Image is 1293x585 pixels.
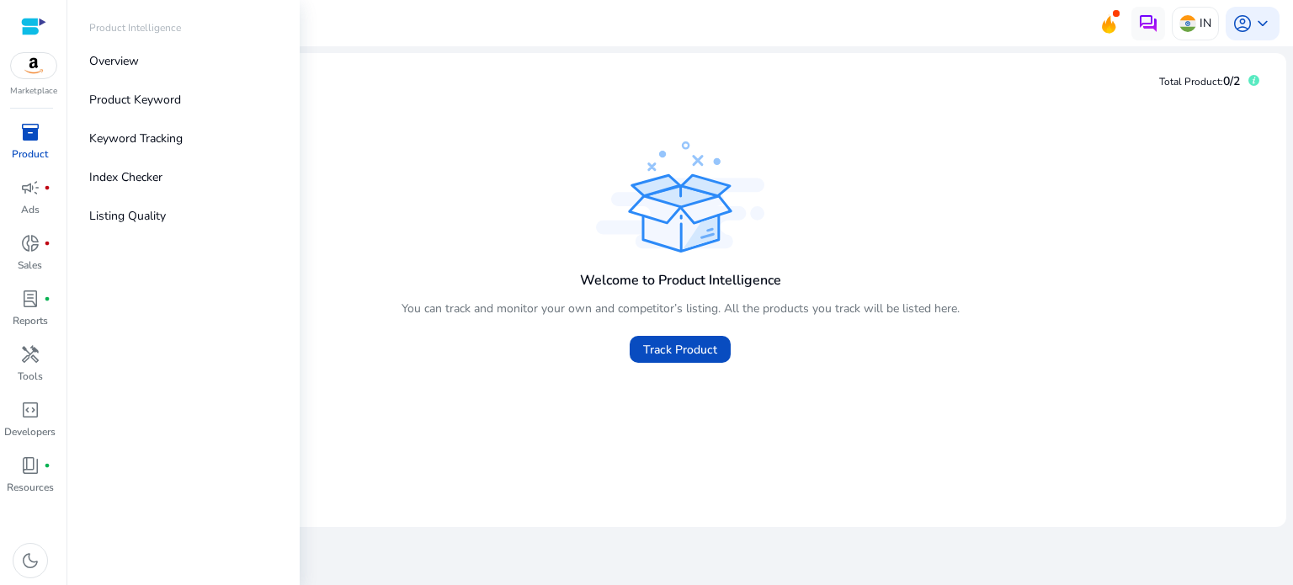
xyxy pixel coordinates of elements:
p: Resources [7,480,54,495]
p: Tools [18,369,43,384]
p: Developers [4,424,56,439]
p: Marketplace [10,85,57,98]
h4: Welcome to Product Intelligence [580,273,781,289]
span: lab_profile [20,289,40,309]
img: in.svg [1179,15,1196,32]
span: book_4 [20,455,40,476]
p: Index Checker [89,168,162,186]
p: Reports [13,313,48,328]
span: 0/2 [1223,73,1240,89]
span: inventory_2 [20,122,40,142]
p: Product [12,146,48,162]
span: code_blocks [20,400,40,420]
span: fiber_manual_record [44,184,51,191]
img: track_product.svg [596,141,764,253]
span: fiber_manual_record [44,462,51,469]
p: Product Intelligence [89,20,181,35]
img: amazon.svg [11,53,56,78]
span: account_circle [1232,13,1253,34]
p: IN [1200,8,1211,38]
p: Listing Quality [89,207,166,225]
span: Track Product [643,341,717,359]
span: fiber_manual_record [44,295,51,302]
span: handyman [20,344,40,364]
p: Ads [21,202,40,217]
span: campaign [20,178,40,198]
p: Sales [18,258,42,273]
p: Keyword Tracking [89,130,183,147]
span: keyboard_arrow_down [1253,13,1273,34]
span: Total Product: [1159,75,1223,88]
span: fiber_manual_record [44,240,51,247]
p: You can track and monitor your own and competitor’s listing. All the products you track will be l... [402,300,960,317]
p: Product Keyword [89,91,181,109]
span: donut_small [20,233,40,253]
span: dark_mode [20,550,40,571]
p: Overview [89,52,139,70]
